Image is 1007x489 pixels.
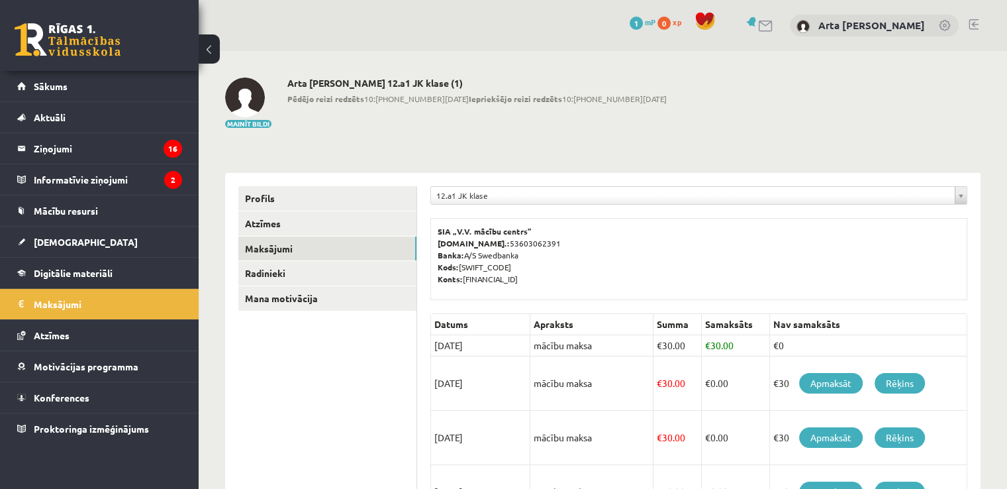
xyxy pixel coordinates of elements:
[653,411,702,465] td: 30.00
[702,335,770,356] td: 30.00
[17,320,182,351] a: Atzīmes
[705,339,710,351] span: €
[17,195,182,226] a: Mācību resursi
[653,356,702,411] td: 30.00
[17,289,182,319] a: Maksājumi
[436,187,949,204] span: 12.a1 JK klase
[645,17,655,27] span: mP
[34,111,66,123] span: Aktuāli
[17,133,182,164] a: Ziņojumi16
[34,133,182,164] legend: Ziņojumi
[770,356,967,411] td: €30
[770,411,967,465] td: €30
[225,78,265,117] img: Arta Amanda Dzērve
[705,431,710,443] span: €
[653,335,702,356] td: 30.00
[630,17,643,30] span: 1
[702,314,770,335] th: Samaksāts
[17,382,182,413] a: Konferences
[438,226,532,237] b: SIA „V.V. mācību centrs”
[15,23,120,56] a: Rīgas 1. Tālmācības vidusskola
[705,377,710,389] span: €
[17,71,182,101] a: Sākums
[438,262,459,272] b: Kods:
[799,373,863,394] a: Apmaksāt
[164,140,182,158] i: 16
[34,236,138,248] span: [DEMOGRAPHIC_DATA]
[438,274,463,284] b: Konts:
[657,17,671,30] span: 0
[17,258,182,288] a: Digitālie materiāli
[34,164,182,195] legend: Informatīvie ziņojumi
[469,93,562,104] b: Iepriekšējo reizi redzēts
[530,356,653,411] td: mācību maksa
[287,93,667,105] span: 10:[PHONE_NUMBER][DATE] 10:[PHONE_NUMBER][DATE]
[238,237,416,261] a: Maksājumi
[799,427,863,448] a: Apmaksāt
[238,186,416,211] a: Profils
[17,102,182,133] a: Aktuāli
[164,171,182,189] i: 2
[34,205,98,217] span: Mācību resursi
[673,17,681,27] span: xp
[225,120,271,128] button: Mainīt bildi
[34,267,113,279] span: Digitālie materiāli
[653,314,702,335] th: Summa
[34,329,70,341] span: Atzīmes
[438,225,960,285] p: 53603062391 A/S Swedbanka [SWIFT_CODE] [FINANCIAL_ID]
[17,351,182,382] a: Motivācijas programma
[657,377,662,389] span: €
[431,187,967,204] a: 12.a1 JK klase
[657,339,662,351] span: €
[530,314,653,335] th: Apraksts
[17,227,182,257] a: [DEMOGRAPHIC_DATA]
[238,211,416,236] a: Atzīmes
[657,17,688,27] a: 0 xp
[770,335,967,356] td: €0
[431,314,530,335] th: Datums
[431,335,530,356] td: [DATE]
[702,411,770,465] td: 0.00
[431,411,530,465] td: [DATE]
[34,423,149,435] span: Proktoringa izmēģinājums
[875,427,925,448] a: Rēķins
[818,19,925,32] a: Arta [PERSON_NAME]
[287,93,364,104] b: Pēdējo reizi redzēts
[875,373,925,394] a: Rēķins
[34,392,89,404] span: Konferences
[796,20,810,33] img: Arta Amanda Dzērve
[17,164,182,195] a: Informatīvie ziņojumi2
[657,431,662,443] span: €
[530,411,653,465] td: mācību maksa
[238,261,416,286] a: Radinieki
[438,250,464,260] b: Banka:
[17,413,182,444] a: Proktoringa izmēģinājums
[770,314,967,335] th: Nav samaksāts
[530,335,653,356] td: mācību maksa
[34,360,138,372] span: Motivācijas programma
[431,356,530,411] td: [DATE]
[702,356,770,411] td: 0.00
[238,286,416,311] a: Mana motivācija
[630,17,655,27] a: 1 mP
[287,78,667,89] h2: Arta [PERSON_NAME] 12.a1 JK klase (1)
[34,289,182,319] legend: Maksājumi
[438,238,510,248] b: [DOMAIN_NAME].:
[34,80,68,92] span: Sākums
